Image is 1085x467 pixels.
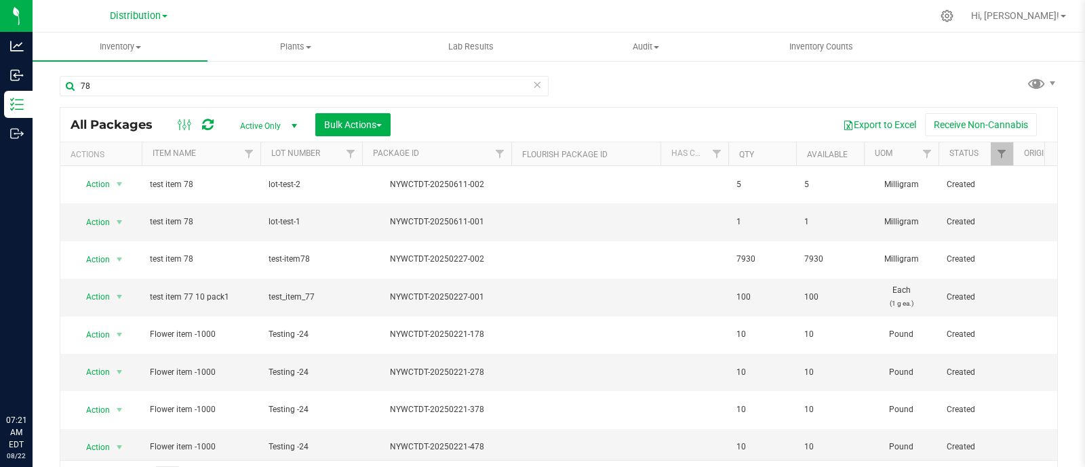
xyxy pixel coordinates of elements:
[269,178,354,191] span: lot-test-2
[74,287,111,306] span: Action
[150,291,252,304] span: test item 77 10 pack1
[947,403,1005,416] span: Created
[269,441,354,453] span: Testing -24
[804,366,856,379] span: 10
[269,216,354,228] span: lot-test-1
[360,291,513,304] div: NYWCTDT-20250227-001
[10,39,24,53] inline-svg: Analytics
[991,142,1013,165] a: Filter
[111,438,128,457] span: select
[373,148,419,158] a: Package ID
[110,10,161,22] span: Distribution
[150,403,252,416] span: Flower item -1000
[872,216,930,228] span: Milligram
[208,41,382,53] span: Plants
[360,403,513,416] div: NYWCTDT-20250221-378
[111,401,128,420] span: select
[558,33,733,61] a: Audit
[804,216,856,228] span: 1
[736,253,788,266] span: 7930
[340,142,362,165] a: Filter
[916,142,939,165] a: Filter
[771,41,871,53] span: Inventory Counts
[660,142,728,166] th: Has COA
[947,178,1005,191] span: Created
[71,150,136,159] div: Actions
[111,175,128,194] span: select
[522,150,608,159] a: Flourish Package ID
[736,366,788,379] span: 10
[872,328,930,341] span: Pound
[949,148,979,158] a: Status
[947,328,1005,341] span: Created
[706,142,728,165] a: Filter
[150,216,252,228] span: test item 78
[238,142,260,165] a: Filter
[269,328,354,341] span: Testing -24
[872,253,930,266] span: Milligram
[74,213,111,232] span: Action
[872,297,930,310] p: (1 g ea.)
[111,250,128,269] span: select
[269,291,354,304] span: test_item_77
[872,403,930,416] span: Pound
[324,119,382,130] span: Bulk Actions
[430,41,512,53] span: Lab Results
[269,253,354,266] span: test-item78
[736,328,788,341] span: 10
[6,451,26,461] p: 08/22
[111,287,128,306] span: select
[360,178,513,191] div: NYWCTDT-20250611-002
[111,213,128,232] span: select
[269,403,354,416] span: Testing -24
[804,441,856,453] span: 10
[736,403,788,416] span: 10
[947,441,1005,453] span: Created
[532,76,542,94] span: Clear
[804,178,856,191] span: 5
[74,325,111,344] span: Action
[150,178,252,191] span: test item 78
[804,253,856,266] span: 7930
[153,148,196,158] a: Item Name
[804,403,856,416] span: 10
[360,328,513,341] div: NYWCTDT-20250221-178
[736,178,788,191] span: 5
[6,414,26,451] p: 07:21 AM EDT
[360,253,513,266] div: NYWCTDT-20250227-002
[71,117,166,132] span: All Packages
[33,41,208,53] span: Inventory
[74,401,111,420] span: Action
[150,253,252,266] span: test item 78
[872,178,930,191] span: Milligram
[736,216,788,228] span: 1
[271,148,320,158] a: Lot Number
[736,291,788,304] span: 100
[10,68,24,82] inline-svg: Inbound
[971,10,1059,21] span: Hi, [PERSON_NAME]!
[33,33,208,61] a: Inventory
[10,127,24,140] inline-svg: Outbound
[739,150,754,159] a: Qty
[559,41,732,53] span: Audit
[947,216,1005,228] span: Created
[804,328,856,341] span: 10
[872,284,930,310] span: Each
[111,363,128,382] span: select
[734,33,909,61] a: Inventory Counts
[925,113,1037,136] button: Receive Non-Cannabis
[489,142,511,165] a: Filter
[804,291,856,304] span: 100
[872,441,930,453] span: Pound
[150,441,252,453] span: Flower item -1000
[74,438,111,457] span: Action
[360,366,513,379] div: NYWCTDT-20250221-278
[269,366,354,379] span: Testing -24
[939,9,955,22] div: Manage settings
[150,328,252,341] span: Flower item -1000
[383,33,558,61] a: Lab Results
[111,325,128,344] span: select
[947,366,1005,379] span: Created
[736,441,788,453] span: 10
[360,441,513,453] div: NYWCTDT-20250221-478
